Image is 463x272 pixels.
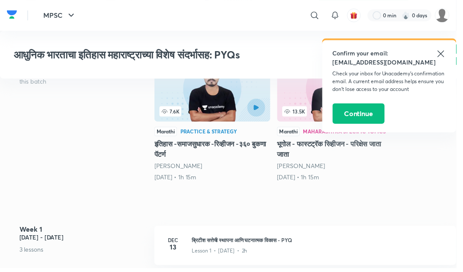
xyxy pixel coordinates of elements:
p: Check your inbox for Unacademy’s confirmation email. A current email address helps ensure you don... [338,71,453,94]
h4: Week 1 [19,229,150,236]
div: Marathi [157,129,180,138]
p: 3 lessons [19,249,150,258]
h5: [EMAIL_ADDRESS][DOMAIN_NAME] [338,58,453,68]
a: [PERSON_NAME] [281,164,330,172]
a: [PERSON_NAME] [157,164,205,172]
div: Maharashtra Specific Topics [308,131,392,136]
div: 9th Dec • 1h 15m [281,175,399,184]
h5: इतिहास -समाजसुधारक -रिव्हीजन -३६० बुकणा पॅटर्ण [157,141,274,162]
h5: Confirm your email: [338,49,453,58]
a: 7.6KMarathiPractice & Strategyइतिहास -समाजसुधारक -रिव्हीजन -३६० बुकणा पॅटर्ण[PERSON_NAME][DATE] •... [157,56,274,184]
button: Continue [338,105,390,126]
button: avatar [352,9,366,23]
h3: आधुनिक भारताचा इतिहास महाराष्ट्राच्या विशेष संदर्भासह: PYQs [14,49,353,62]
a: Company Logo [7,8,17,23]
a: इतिहास -समाजसुधारक -रिव्हीजन -३६० बुकणा पॅटर्ण [157,56,274,184]
div: Atul Takalkar [157,164,274,173]
a: 13.5KMarathiMaharashtra Specific Topicsभूगोल - फास्टट्रॅक रिव्हीजन - परिक्षेस जाता जाता[PERSON_NA... [281,56,399,184]
h5: भूगोल - फास्टट्रॅक रिव्हीजन - परिक्षेस जाता जाता [281,141,399,162]
a: भूगोल - फास्टट्रॅक रिव्हीजन - परिक्षेस जाता जाता [281,56,399,184]
span: 13.5K [286,108,312,118]
img: Company Logo [7,8,17,21]
button: MPSC [39,7,83,24]
div: Atul Takalkar [281,164,399,173]
p: Lesson 1 • [DATE] • 2h [195,251,251,259]
h4: 13 [167,247,184,254]
div: Practice & Strategy [183,131,241,136]
div: 9th Dec • 1h 15m [157,175,274,184]
img: avatar [355,12,363,19]
h5: [DATE] - [DATE] [19,236,150,245]
img: streak [408,11,416,20]
span: 7.6K [162,108,184,118]
img: Rajesh Rathod [441,8,456,23]
div: Marathi [281,129,304,138]
h3: ब्रिटीश सत्तेची स्थापना आणि घटनात्मक विकास - PYQ [195,240,453,247]
h6: Dec [167,240,184,247]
